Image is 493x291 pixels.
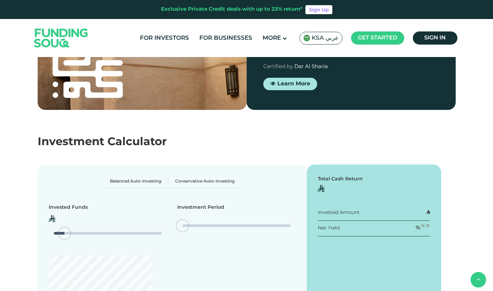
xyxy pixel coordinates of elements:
[277,81,310,86] span: Learn More
[358,35,397,40] span: Get started
[318,226,340,231] span: Net Yield
[263,64,293,69] span: Certified by
[38,137,104,148] span: Investment
[312,34,339,42] span: KSA عربي
[103,176,241,188] div: Basic radio toggle button group
[416,225,420,231] span: %
[107,137,167,148] span: Calculator
[182,224,291,227] tc-range-slider: date slider
[103,176,168,188] label: Balanced Auto-investing
[54,232,162,235] tc-range-slider: amount slider
[305,5,332,14] a: Sign Up
[263,35,281,41] span: More
[318,176,430,183] div: Total Cash Return
[49,204,88,211] div: Invested Funds
[263,78,317,90] a: Learn More
[294,64,328,69] span: Dar Al Sharia
[161,6,303,13] div: Exclusive Private Credit deals with up to 23% return*
[471,272,486,288] button: back
[177,204,224,211] div: Investment Period
[426,224,429,228] i: 10 forecasted net yield ~ 19.6% IRR
[424,35,446,40] span: Sign in
[27,20,95,55] img: Logo
[421,224,425,228] i: 15 forecasted net yield ~ 23% IRR
[198,32,254,44] a: For Businesses
[168,176,241,188] label: Conservative Auto-investing
[49,214,55,225] span: ʢ
[303,35,310,41] img: SA Flag
[413,31,457,45] a: Sign in
[318,209,360,216] div: Invested Amount
[427,210,430,215] span: ʢ
[138,32,191,44] a: For Investors
[318,184,324,195] span: ʢ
